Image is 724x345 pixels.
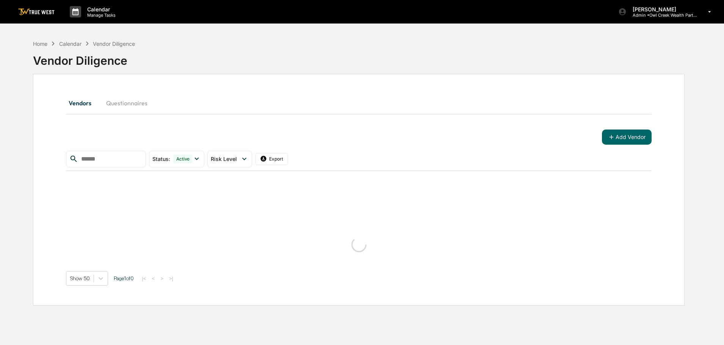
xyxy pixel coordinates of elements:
p: [PERSON_NAME] [627,6,697,12]
span: Page 1 of 0 [114,275,134,281]
div: Vendor Diligence [33,48,685,67]
p: Admin • Owl Creek Wealth Partners [627,12,697,18]
button: Add Vendor [602,130,652,145]
p: Calendar [81,6,119,12]
div: Vendor Diligence [93,41,135,47]
div: Calendar [59,41,81,47]
button: |< [139,275,148,282]
button: Export [255,153,288,165]
span: Risk Level [211,156,237,162]
div: Active [173,155,193,163]
button: Vendors [66,94,100,112]
img: logo [18,8,55,16]
button: Questionnaires [100,94,154,112]
button: < [149,275,157,282]
button: >| [167,275,176,282]
div: secondary tabs example [66,94,652,112]
button: > [158,275,166,282]
span: Status : [152,156,170,162]
div: Home [33,41,47,47]
p: Manage Tasks [81,12,119,18]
